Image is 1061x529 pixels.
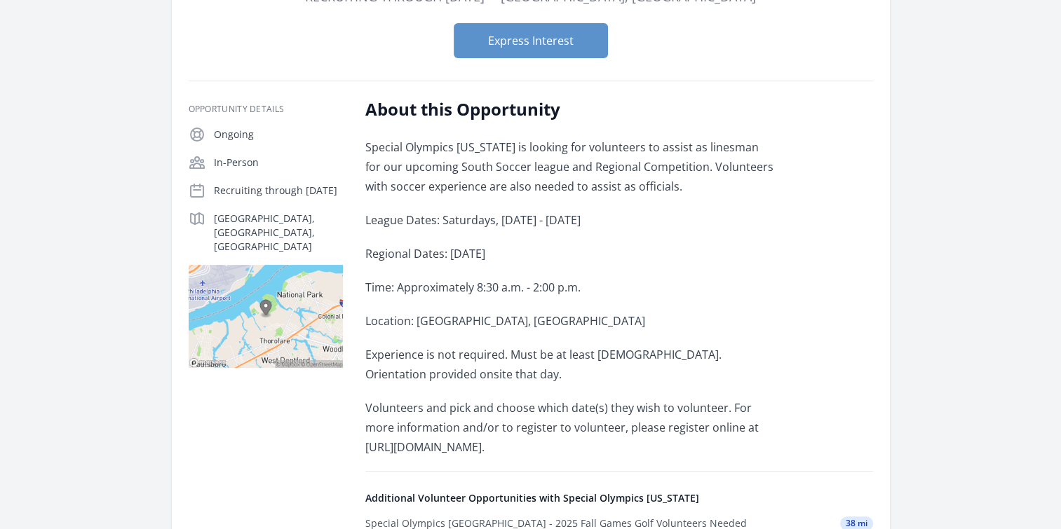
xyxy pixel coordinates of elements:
p: Recruiting through [DATE] [214,184,343,198]
h2: About this Opportunity [365,98,776,121]
p: Volunteers and pick and choose which date(s) they wish to volunteer. For more information and/or ... [365,398,776,457]
img: Map [189,265,343,368]
p: In-Person [214,156,343,170]
h3: Opportunity Details [189,104,343,115]
button: Express Interest [454,23,608,58]
p: [GEOGRAPHIC_DATA], [GEOGRAPHIC_DATA], [GEOGRAPHIC_DATA] [214,212,343,254]
p: Time: Approximately 8:30 a.m. - 2:00 p.m. [365,277,776,297]
p: Ongoing [214,128,343,142]
h4: Additional Volunteer Opportunities with Special Olympics [US_STATE] [365,491,873,505]
p: Location: [GEOGRAPHIC_DATA], [GEOGRAPHIC_DATA] [365,311,776,331]
p: Experience is not required. Must be at least [DEMOGRAPHIC_DATA]. Orientation provided onsite that... [365,345,776,384]
p: Regional Dates: [DATE] [365,244,776,263]
p: Special Olympics [US_STATE] is looking for volunteers to assist as linesman for our upcoming Sout... [365,137,776,196]
p: League Dates: Saturdays, [DATE] - [DATE] [365,210,776,230]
